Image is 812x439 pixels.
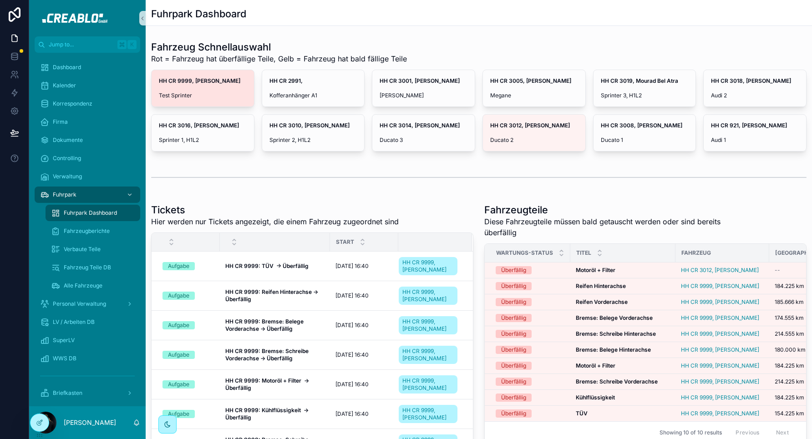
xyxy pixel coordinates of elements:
div: Überfällig [501,362,526,370]
span: Jump to... [49,41,114,48]
a: HH CR 9999, [PERSON_NAME] [681,346,759,353]
a: HH CR 9999, [PERSON_NAME] [399,257,457,275]
span: [PERSON_NAME] [380,92,467,99]
span: Audi 2 [711,92,799,99]
a: [DATE] 16:40 [335,381,393,388]
span: Start [336,238,354,246]
span: Ducato 1 [601,136,689,144]
a: Personal Verwaltung [35,296,140,312]
a: HH CR 9999, [PERSON_NAME] [399,346,457,364]
a: Reifen Hinterachse [576,283,670,290]
span: [DATE] 16:40 [335,322,369,329]
strong: HH CR 921, [PERSON_NAME] [711,122,787,129]
a: HH CR 9999, [PERSON_NAME] [681,330,764,338]
span: HH CR 9999, [PERSON_NAME] [681,378,759,385]
a: HH CR 9999, [PERSON_NAME] [681,330,759,338]
a: HH CR 3012, [PERSON_NAME] [681,267,759,274]
strong: HH CR 9999: Motoröl + Filter → Überfällig [225,377,310,391]
span: HH CR 9999, [PERSON_NAME] [402,348,454,362]
a: HH CR 9999, [PERSON_NAME] [681,362,764,369]
span: Fahrzeugberichte [64,227,110,235]
span: HH CR 9999, [PERSON_NAME] [402,288,454,303]
span: HH CR 9999, [PERSON_NAME] [402,377,454,392]
div: Überfällig [501,266,526,274]
a: HH CR 9999, [PERSON_NAME] [681,410,764,417]
a: HH CR 3018, [PERSON_NAME]Audi 2 [703,70,807,107]
a: Aufgabe [162,292,214,300]
a: Alle Fahrzeuge [46,278,140,294]
a: HH CR 3001, [PERSON_NAME][PERSON_NAME] [372,70,475,107]
span: Fahrzeug Teile DB [64,264,111,271]
a: Überfällig [496,298,565,306]
a: Überfällig [496,266,565,274]
div: Überfällig [501,378,526,386]
a: HH CR 9999: Bremse: Schreibe Vorderachse → Überfällig [225,348,325,362]
div: Überfällig [501,346,526,354]
a: HH CR 3012, [PERSON_NAME] [681,267,764,274]
span: Verwaltung [53,173,82,180]
strong: HH CR 9999, [PERSON_NAME] [159,77,240,84]
div: Aufgabe [168,351,189,359]
div: Überfällig [501,282,526,290]
a: HH CR 9999: Reifen Hinterachse → Überfällig [225,288,325,303]
a: [DATE] 16:40 [335,322,393,329]
a: Verbaute Teile [46,241,140,257]
span: Megane [490,92,578,99]
a: Aufgabe [162,351,214,359]
a: Überfällig [496,346,565,354]
a: TÜV [576,410,670,417]
a: HH CR 9999, [PERSON_NAME] [681,346,764,353]
div: Überfällig [501,298,526,306]
span: [DATE] 16:40 [335,351,369,358]
strong: HH CR 3019, Mourad Bel Atra [601,77,678,84]
span: Alle Fahrzeuge [64,282,102,289]
strong: HH CR 9999: Bremse: Belege Vorderachse → Überfällig [225,318,305,332]
span: HH CR 9999, [PERSON_NAME] [681,410,759,417]
span: [DATE] 16:40 [335,262,369,270]
a: HH CR 9999: Kühlflüssigkeit → Überfällig [225,407,325,421]
span: [DATE] 16:40 [335,381,369,388]
a: Kühlflüssigkeit [576,394,670,401]
strong: HH CR 9999: Kühlflüssigkeit → Überfällig [225,407,310,421]
a: Aufgabe [162,410,214,418]
span: HH CR 9999, [PERSON_NAME] [402,407,454,421]
h1: Fuhrpark Dashboard [151,7,246,20]
h1: Tickets [151,203,399,216]
span: Fuhrpark Dashboard [64,209,117,217]
strong: HH CR 9999: Reifen Hinterachse → Überfällig [225,288,320,303]
strong: Motoröl + Filter [576,362,615,369]
strong: Bremse: Schreibe Vorderachse [576,378,658,385]
span: Verbaute Teile [64,246,101,253]
span: HH CR 9999, [PERSON_NAME] [681,283,759,290]
a: Aufgabe [162,380,214,389]
span: HH CR 9999, [PERSON_NAME] [681,362,759,369]
a: Überfällig [496,409,565,418]
span: Firma [53,118,68,126]
span: SuperLV [53,337,75,344]
a: [DATE] 16:40 [335,410,393,418]
a: HH CR 9999, [PERSON_NAME] [399,373,461,395]
a: HH CR 921, [PERSON_NAME]Audi 1 [703,114,807,151]
span: Hier werden nur Tickets angezeigt, die einem Fahrzeug zugeordnet sind [151,216,399,227]
div: Überfällig [501,394,526,402]
span: Ducato 2 [490,136,578,144]
span: HH CR 9999, [PERSON_NAME] [681,298,759,306]
strong: HH CR 9999: TÜV → Überfällig [225,262,309,269]
a: Überfällig [496,314,565,322]
a: Bremse: Belege Hinterachse [576,346,670,353]
span: [DATE] 16:40 [335,292,369,299]
div: Überfällig [501,314,526,322]
div: Überfällig [501,330,526,338]
span: HH CR 9999, [PERSON_NAME] [402,318,454,333]
strong: Motoröl + Filter [576,267,615,273]
a: Überfällig [496,394,565,402]
a: HH CR 3012, [PERSON_NAME]Ducato 2 [482,114,586,151]
a: Motoröl + Filter [576,267,670,274]
a: HH CR 9999, [PERSON_NAME] [399,314,461,336]
h1: Fahrzeugteile [484,203,738,216]
a: [DATE] 16:40 [335,262,393,270]
a: Überfällig [496,330,565,338]
a: Bremse: Schreibe Vorderachse [576,378,670,385]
